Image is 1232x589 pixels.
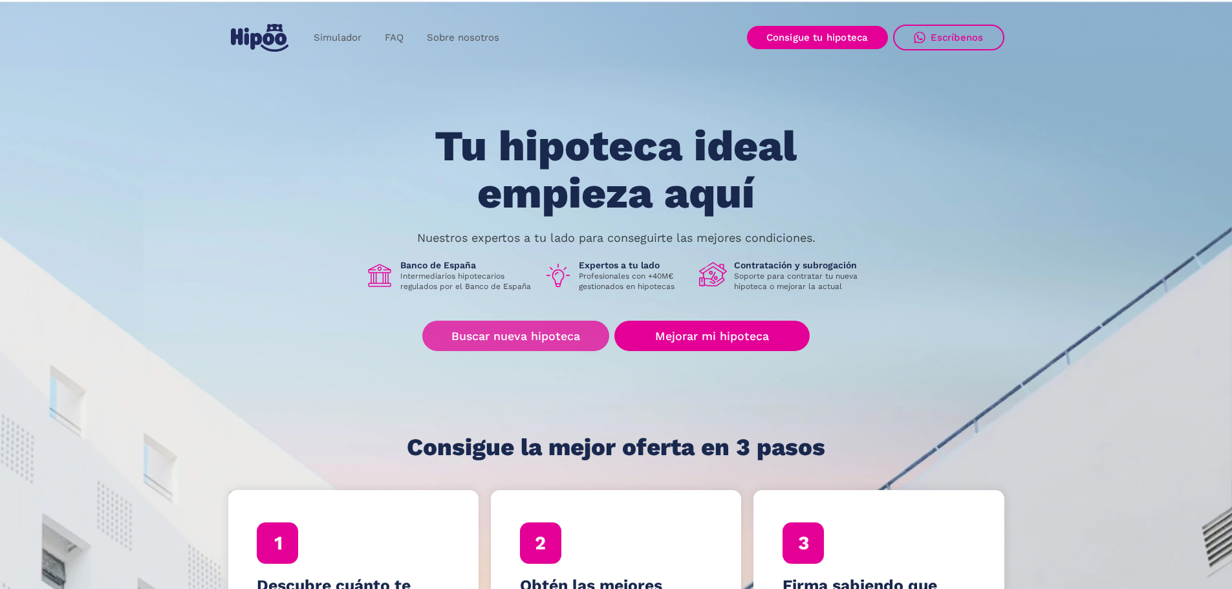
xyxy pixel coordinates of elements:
a: Buscar nueva hipoteca [422,321,609,351]
h1: Consigue la mejor oferta en 3 pasos [407,434,825,460]
a: Simulador [302,25,373,50]
p: Profesionales con +40M€ gestionados en hipotecas [579,271,689,292]
h1: Tu hipoteca ideal empieza aquí [371,123,861,217]
p: Soporte para contratar tu nueva hipoteca o mejorar la actual [734,271,867,292]
a: Mejorar mi hipoteca [614,321,809,351]
h1: Expertos a tu lado [579,259,689,271]
h1: Banco de España [400,259,534,271]
a: Escríbenos [893,25,1004,50]
a: Consigue tu hipoteca [747,26,888,49]
p: Intermediarios hipotecarios regulados por el Banco de España [400,271,534,292]
a: home [228,19,292,57]
p: Nuestros expertos a tu lado para conseguirte las mejores condiciones. [417,233,816,243]
h1: Contratación y subrogación [734,259,867,271]
a: Sobre nosotros [415,25,511,50]
div: Escríbenos [931,32,984,43]
a: FAQ [373,25,415,50]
